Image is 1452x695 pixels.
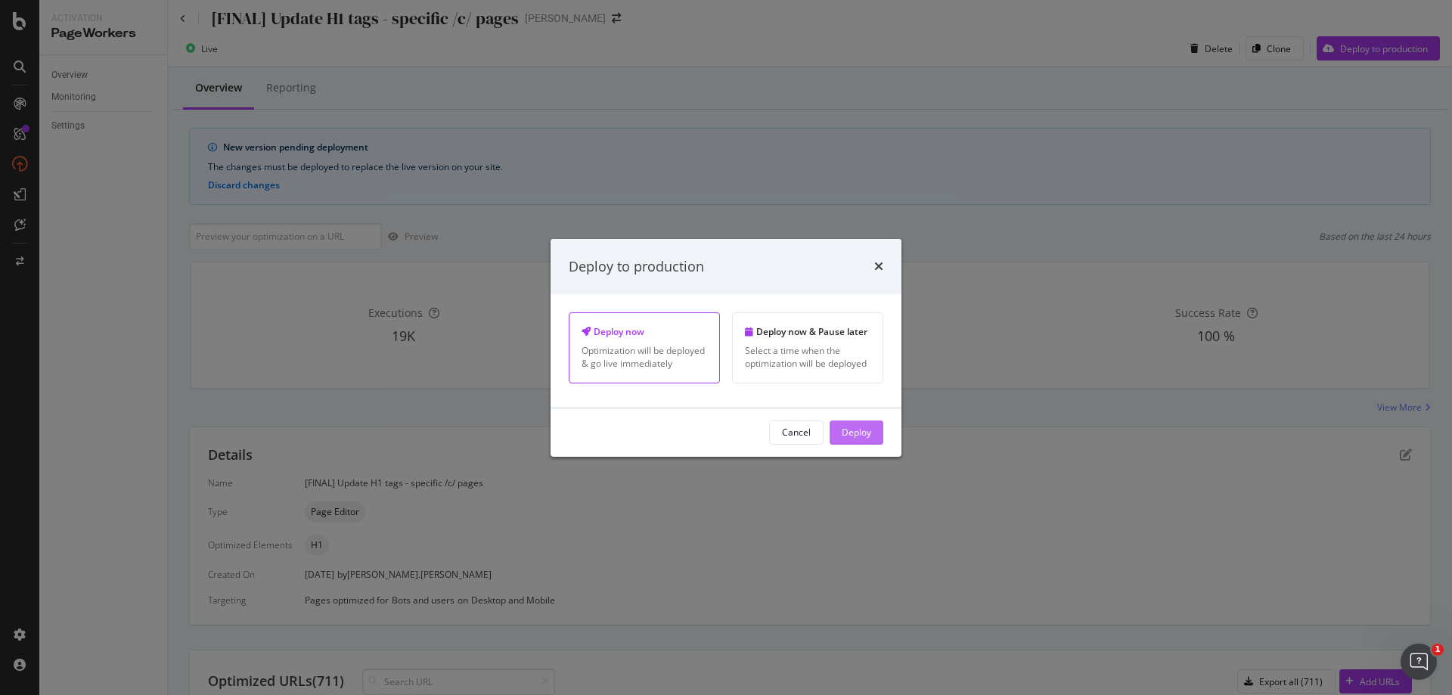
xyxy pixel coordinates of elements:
div: modal [551,238,901,456]
div: Deploy to production [569,256,704,276]
button: Deploy [830,420,883,445]
div: Deploy now [582,325,707,338]
div: Deploy [842,426,871,439]
span: 1 [1432,644,1444,656]
div: Deploy now & Pause later [745,325,870,338]
button: Cancel [769,420,824,445]
div: Cancel [782,426,811,439]
div: Select a time when the optimization will be deployed [745,344,870,370]
div: Optimization will be deployed & go live immediately [582,344,707,370]
iframe: Intercom live chat [1401,644,1437,680]
div: times [874,256,883,276]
